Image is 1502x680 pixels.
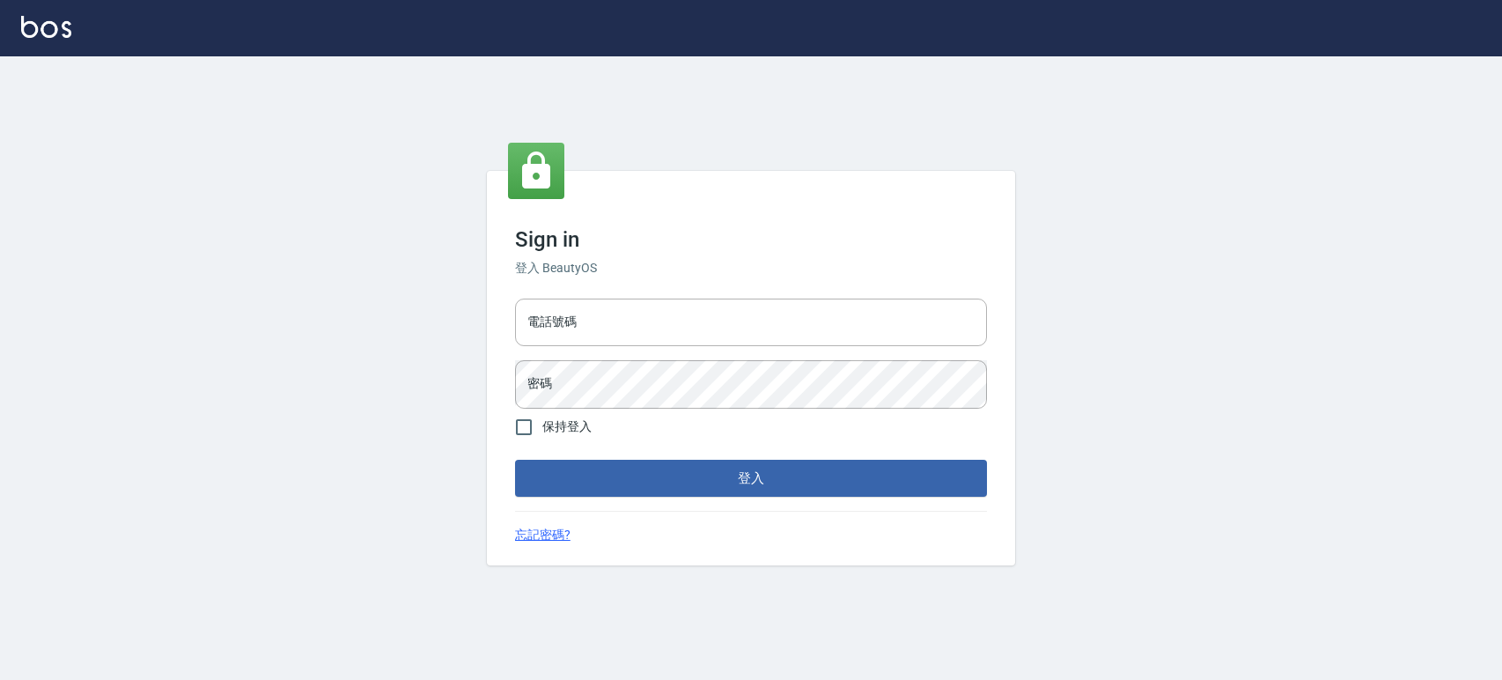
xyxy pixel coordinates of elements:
span: 保持登入 [542,418,592,436]
button: 登入 [515,460,987,497]
h6: 登入 BeautyOS [515,259,987,277]
h3: Sign in [515,227,987,252]
a: 忘記密碼? [515,526,571,544]
img: Logo [21,16,71,38]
